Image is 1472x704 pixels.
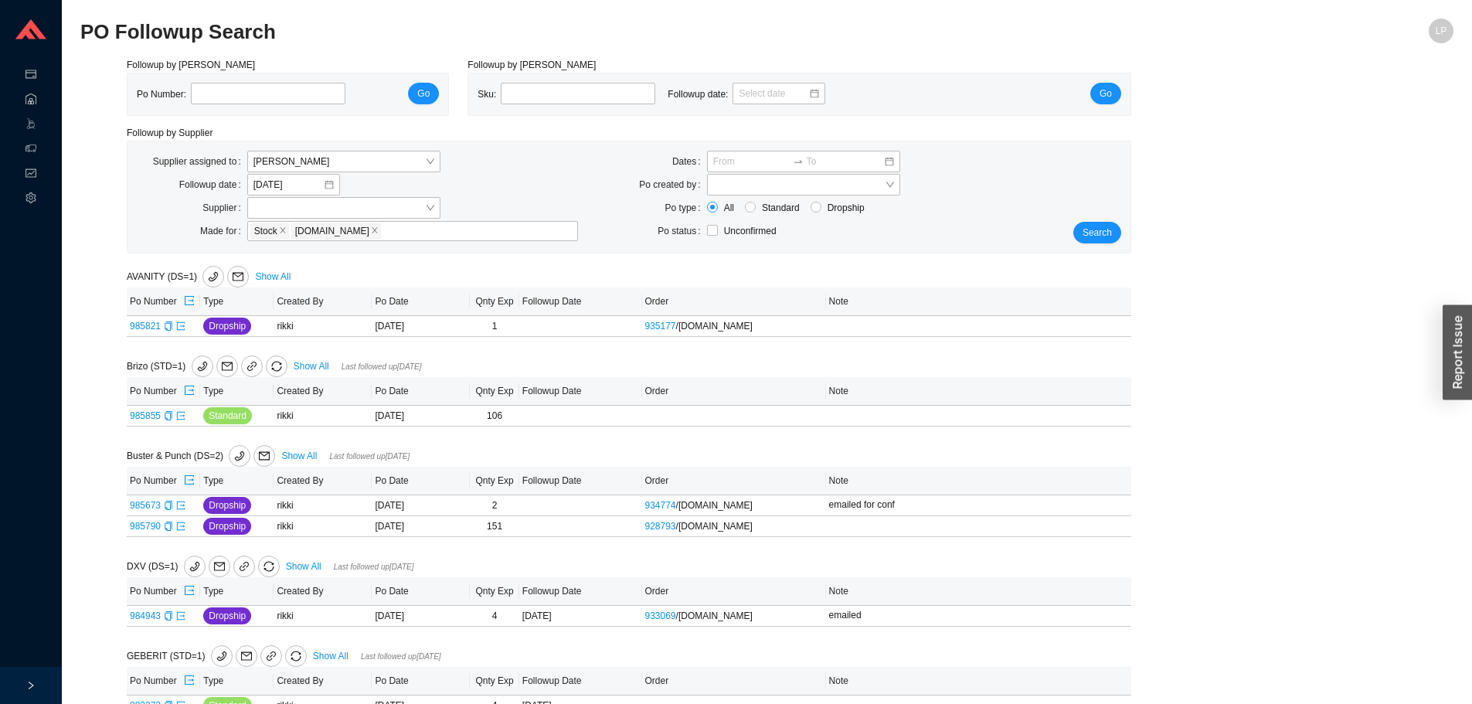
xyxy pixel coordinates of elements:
div: Copy [164,608,173,624]
td: rikki [274,406,372,427]
span: All [718,200,740,216]
span: close [279,226,287,236]
label: Made for: [200,220,247,242]
button: export [183,380,195,402]
span: mail [254,451,274,461]
span: copy [164,522,173,531]
td: rikki [274,516,372,537]
span: emailed [829,610,862,621]
span: export [184,585,195,597]
th: Po Date [372,377,470,406]
button: Search [1073,222,1121,243]
div: Copy [164,519,173,534]
td: [DATE] [372,406,470,427]
button: Dropship [203,497,251,514]
th: Created By [274,577,372,606]
span: mail [217,361,237,372]
span: Last followed up [DATE] [342,362,422,371]
th: Order [642,467,826,495]
th: Qnty Exp [470,667,518,695]
th: Note [826,467,1131,495]
span: export [184,385,195,397]
span: close [371,226,379,236]
span: Layla Pincus [253,151,434,172]
th: Note [826,577,1131,606]
a: export [176,321,185,332]
td: 1 [470,316,518,337]
th: Order [642,577,826,606]
div: Copy [164,408,173,423]
span: Brizo (STD=1) [127,361,291,372]
input: 8/21/2025 [253,177,323,192]
input: From [713,154,790,169]
span: Standard [209,408,246,423]
td: 4 [470,606,518,627]
span: Last followed up [DATE] [361,652,441,661]
span: link [239,562,250,574]
span: fund [25,162,36,187]
th: Po Date [372,467,470,495]
div: Copy [164,318,173,334]
button: Go [1090,83,1121,104]
label: Po created by: [639,174,706,196]
label: Po type: [665,197,707,219]
span: credit-card [25,63,36,88]
th: Order [642,377,826,406]
td: rikki [274,316,372,337]
th: Type [200,667,274,695]
span: Search [1083,225,1112,240]
span: Standard [756,200,806,216]
label: Supplier assigned to [153,151,247,172]
th: Po Date [372,287,470,316]
th: Po Number [127,467,200,495]
input: Select date [739,86,808,101]
span: QualityBath.com [291,223,381,239]
div: Sku: Followup date: [478,83,838,106]
span: GEBERIT (STD=1) [127,651,310,661]
button: Dropship [203,607,251,624]
th: Type [200,577,274,606]
span: Dropship [209,498,246,513]
th: Qnty Exp [470,377,518,406]
span: [DOMAIN_NAME] [295,224,369,238]
span: Followup by [PERSON_NAME] [127,60,255,70]
button: mail [236,645,257,667]
a: Show All [281,451,317,461]
button: Go [408,83,439,104]
span: export [176,411,185,420]
th: Po Date [372,577,470,606]
button: Dropship [203,318,251,335]
span: setting [25,187,36,212]
span: Unconfirmed [724,226,777,236]
a: 928793 [645,521,676,532]
a: 934774 [645,500,676,511]
button: sync [258,556,280,577]
th: Po Number [127,667,200,695]
th: Created By [274,377,372,406]
a: 984943 [130,610,161,621]
span: export [176,321,185,331]
span: Followup by [PERSON_NAME] [467,60,596,70]
a: Show All [313,651,348,661]
span: Last followed up [DATE] [334,563,414,571]
th: Qnty Exp [470,467,518,495]
span: LP [1436,19,1447,43]
th: Order [642,667,826,695]
span: export [184,675,195,687]
input: To [807,154,883,169]
span: Stock [254,224,277,238]
a: 985673 [130,500,161,511]
span: Dropship [209,608,246,624]
span: export [184,295,195,308]
a: 935177 [645,321,676,332]
a: Show All [286,561,321,572]
th: Order [642,287,826,316]
span: copy [164,501,173,510]
span: mail [209,561,229,572]
span: DXV (DS=1) [127,561,283,572]
div: Po Number: [137,83,358,106]
span: copy [164,611,173,621]
span: mail [236,651,257,661]
span: swap-right [793,156,804,167]
span: sync [267,361,287,372]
